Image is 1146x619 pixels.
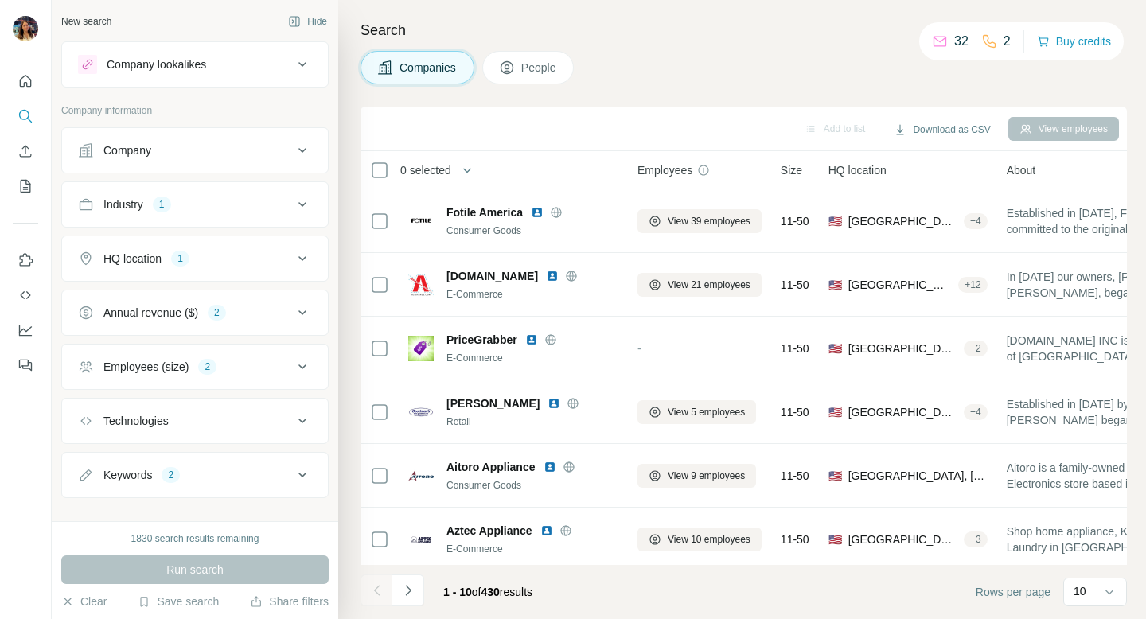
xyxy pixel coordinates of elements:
span: About [1007,162,1036,178]
img: LinkedIn logo [525,333,538,346]
button: Download as CSV [883,118,1001,142]
button: Technologies [62,402,328,440]
div: Retail [446,415,618,429]
div: Keywords [103,467,152,483]
button: Share filters [250,594,329,609]
span: 🇺🇸 [828,213,842,229]
div: + 2 [964,341,988,356]
div: 1 [171,251,189,266]
span: 11-50 [781,468,809,484]
img: Logo of Aitoro Appliance [408,463,434,489]
button: Search [13,102,38,130]
span: [PERSON_NAME] [446,395,540,411]
span: 🇺🇸 [828,468,842,484]
img: Logo of allbrands.com [408,272,434,298]
span: 🇺🇸 [828,277,842,293]
span: 11-50 [781,531,809,547]
button: Hide [277,10,338,33]
button: Company [62,131,328,169]
span: Fotile America [446,204,523,220]
span: 0 selected [400,162,451,178]
h4: Search [361,19,1127,41]
img: LinkedIn logo [540,524,553,537]
span: 430 [481,586,500,598]
div: Employees (size) [103,359,189,375]
span: 1 - 10 [443,586,472,598]
div: Industry [103,197,143,212]
div: + 3 [964,532,988,547]
span: - [637,342,641,355]
div: 2 [208,306,226,320]
span: [GEOGRAPHIC_DATA], [US_STATE] [848,468,988,484]
div: HQ location [103,251,162,267]
button: Company lookalikes [62,45,328,84]
button: Keywords2 [62,456,328,494]
img: LinkedIn logo [544,461,556,473]
span: [GEOGRAPHIC_DATA], [US_STATE] [848,213,957,229]
span: View 21 employees [668,278,750,292]
div: E-Commerce [446,351,618,365]
img: LinkedIn logo [531,206,544,219]
span: Rows per page [976,584,1050,600]
span: 🇺🇸 [828,404,842,420]
div: + 4 [964,405,988,419]
span: [GEOGRAPHIC_DATA], [US_STATE] [848,277,953,293]
span: [DOMAIN_NAME] [446,268,538,284]
span: 🇺🇸 [828,341,842,356]
div: + 12 [958,278,987,292]
span: 11-50 [781,404,809,420]
button: Save search [138,594,219,609]
button: Annual revenue ($)2 [62,294,328,332]
button: Use Surfe API [13,281,38,309]
img: LinkedIn logo [548,397,560,410]
div: New search [61,14,111,29]
span: HQ location [828,162,887,178]
div: Technologies [103,413,169,429]
button: Clear [61,594,107,609]
div: 2 [162,468,180,482]
p: Company information [61,103,329,118]
div: 2 [198,360,216,374]
button: My lists [13,172,38,200]
p: 32 [954,32,969,51]
span: [GEOGRAPHIC_DATA] [848,341,957,356]
button: Employees (size)2 [62,348,328,386]
button: Industry1 [62,185,328,224]
img: Logo of PriceGrabber [408,336,434,361]
span: 11-50 [781,277,809,293]
span: PriceGrabber [446,332,517,348]
span: [GEOGRAPHIC_DATA], [US_STATE] [848,404,957,420]
button: View 39 employees [637,209,762,233]
p: 10 [1074,583,1086,599]
span: Aztec Appliance [446,523,532,539]
button: Use Surfe on LinkedIn [13,246,38,274]
img: Logo of Fotile America [408,208,434,234]
img: Logo of Goodman’s [408,399,434,425]
span: 🇺🇸 [828,531,842,547]
span: View 9 employees [668,469,745,483]
img: Logo of Aztec Appliance [408,527,434,552]
button: View 9 employees [637,464,756,488]
button: Enrich CSV [13,137,38,165]
button: Navigate to next page [392,574,424,606]
span: Size [781,162,802,178]
img: LinkedIn logo [546,270,559,282]
div: Company [103,142,151,158]
span: of [472,586,481,598]
div: E-Commerce [446,542,618,556]
button: Feedback [13,351,38,380]
div: 1 [153,197,171,212]
span: Employees [637,162,692,178]
div: Consumer Goods [446,224,618,238]
button: View 5 employees [637,400,756,424]
span: Aitoro Appliance [446,459,536,475]
span: results [443,586,532,598]
img: Avatar [13,16,38,41]
button: Quick start [13,67,38,95]
div: E-Commerce [446,287,618,302]
div: 1830 search results remaining [131,531,259,546]
span: View 39 employees [668,214,750,228]
span: View 10 employees [668,532,750,547]
span: 11-50 [781,213,809,229]
div: Consumer Goods [446,478,618,492]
